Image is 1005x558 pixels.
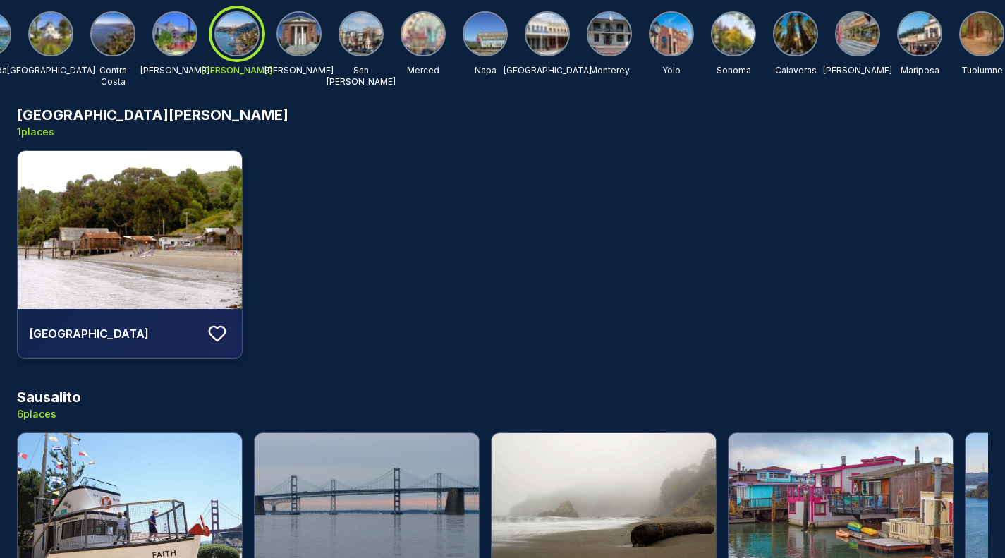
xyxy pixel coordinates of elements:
[774,13,817,55] img: Calaveras
[464,13,506,55] img: Napa
[17,387,81,407] h3: Sausalito
[650,13,693,55] img: Yolo
[17,125,288,139] p: 1 places
[901,65,939,76] p: Mariposa
[30,13,72,55] img: San Francisco
[407,65,439,76] p: Merced
[7,65,95,76] p: [GEOGRAPHIC_DATA]
[264,65,334,76] p: [PERSON_NAME]
[92,13,134,55] img: Contra Costa
[17,105,288,125] h3: [GEOGRAPHIC_DATA][PERSON_NAME]
[590,65,630,76] p: Monterey
[504,65,592,76] p: [GEOGRAPHIC_DATA]
[154,13,196,55] img: Stanislaus
[278,13,320,55] img: Solano
[899,13,941,55] img: Mariposa
[340,13,382,55] img: San Benito
[775,65,817,76] p: Calaveras
[588,13,631,55] img: Monterey
[717,65,751,76] p: Sonoma
[836,13,879,55] img: Amador
[90,65,135,87] p: Contra Costa
[823,65,892,76] p: [PERSON_NAME]
[18,151,242,309] img: China Camp State Park
[526,13,568,55] img: Sacramento
[17,407,81,421] p: 6 places
[961,13,1003,55] img: Tuolumne
[475,65,497,76] p: Napa
[662,65,681,76] p: Yolo
[712,13,755,55] img: Sonoma
[140,65,209,76] p: [PERSON_NAME]
[961,65,1003,76] p: Tuolumne
[402,13,444,55] img: Merced
[202,65,272,76] p: [PERSON_NAME]
[29,325,198,342] h4: [GEOGRAPHIC_DATA]
[327,65,396,87] p: San [PERSON_NAME]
